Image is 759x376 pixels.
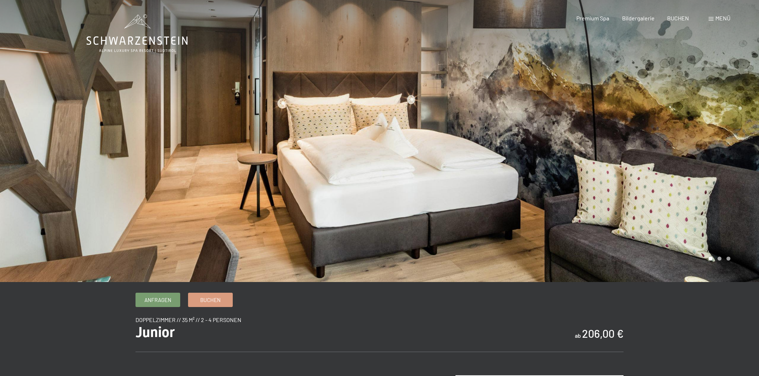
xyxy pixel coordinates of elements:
span: Doppelzimmer // 35 m² // 2 - 4 Personen [135,316,241,323]
span: ab [575,332,581,339]
b: 206,00 € [582,327,624,340]
span: Menü [715,15,730,21]
span: Buchen [200,296,221,304]
span: Junior [135,324,175,341]
a: Anfragen [136,293,180,307]
a: Premium Spa [576,15,609,21]
a: Buchen [188,293,232,307]
a: BUCHEN [667,15,689,21]
span: Anfragen [144,296,171,304]
a: Bildergalerie [622,15,655,21]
